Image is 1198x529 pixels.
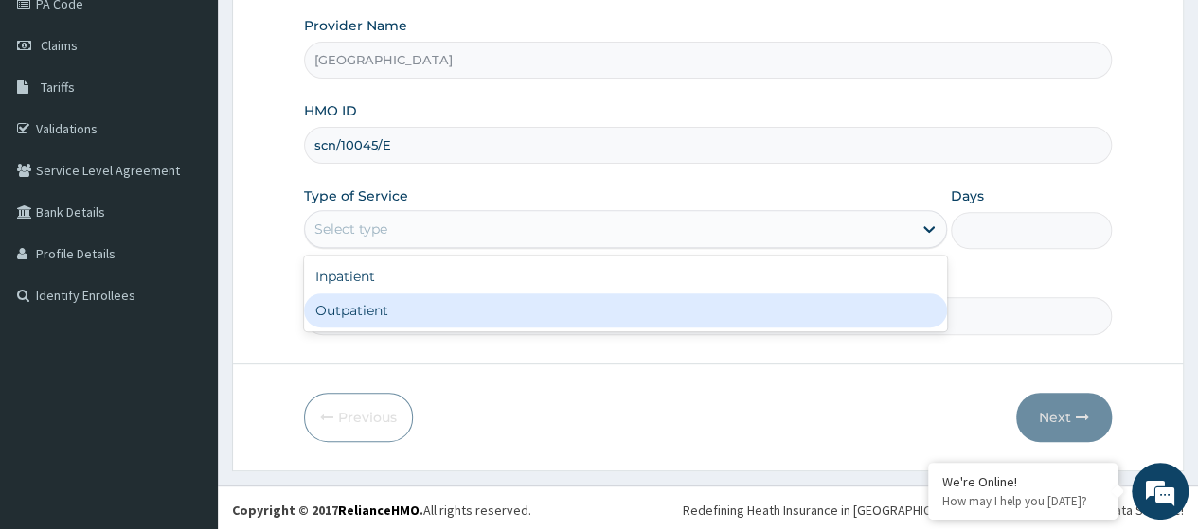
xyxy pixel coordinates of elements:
[942,473,1103,490] div: We're Online!
[304,101,357,120] label: HMO ID
[338,502,420,519] a: RelianceHMO
[304,16,407,35] label: Provider Name
[304,259,947,293] div: Inpatient
[951,186,984,205] label: Days
[9,339,361,405] textarea: Type your message and hit 'Enter'
[1016,393,1112,442] button: Next
[304,127,1112,164] input: Enter HMO ID
[304,186,408,205] label: Type of Service
[311,9,356,55] div: Minimize live chat window
[304,393,413,442] button: Previous
[41,37,78,54] span: Claims
[304,293,947,327] div: Outpatient
[110,150,261,341] span: We're online!
[41,79,75,96] span: Tariffs
[35,95,77,142] img: d_794563401_company_1708531726252_794563401
[683,501,1184,520] div: Redefining Heath Insurance in [GEOGRAPHIC_DATA] using Telemedicine and Data Science!
[98,106,318,131] div: Chat with us now
[314,220,387,238] div: Select type
[942,493,1103,509] p: How may I help you today?
[232,502,423,519] strong: Copyright © 2017 .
